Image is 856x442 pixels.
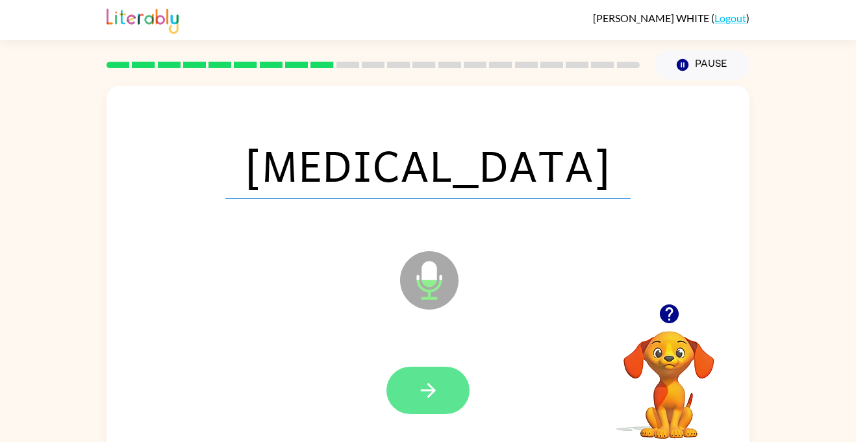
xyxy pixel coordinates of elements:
img: Literably [107,5,179,34]
span: [PERSON_NAME] WHITE [593,12,711,24]
div: ( ) [593,12,749,24]
video: Your browser must support playing .mp4 files to use Literably. Please try using another browser. [604,311,734,441]
span: [MEDICAL_DATA] [225,131,631,199]
a: Logout [714,12,746,24]
button: Pause [655,50,749,80]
